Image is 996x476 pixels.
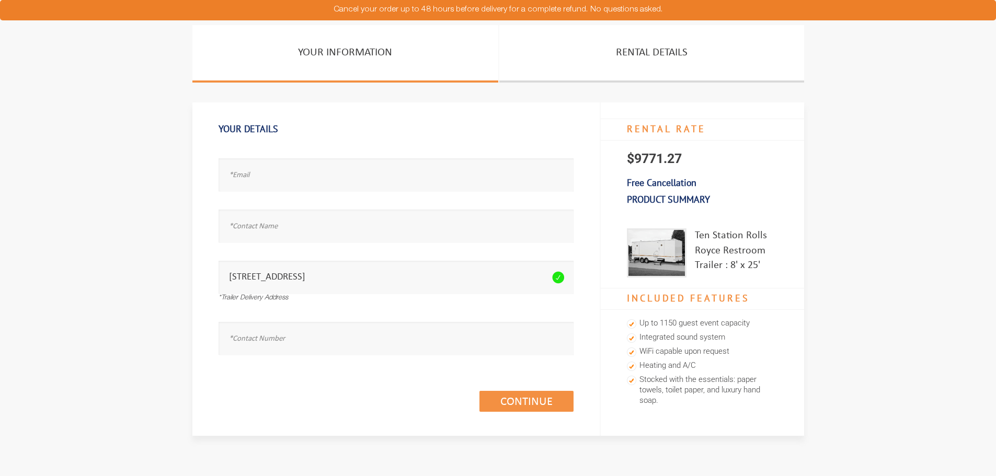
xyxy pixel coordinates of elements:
[627,317,778,331] li: Up to 1150 guest event capacity
[627,359,778,373] li: Heating and A/C
[627,373,778,408] li: Stocked with the essentials: paper towels, toilet paper, and luxury hand soap.
[219,210,574,242] input: *Contact Name
[192,25,498,83] a: Your Information
[219,322,574,355] input: *Contact Number
[219,261,574,294] input: *Trailer Delivery Address
[601,119,804,141] h4: RENTAL RATE
[601,141,804,177] p: $9771.27
[627,177,696,189] b: Free Cancellation
[601,189,804,211] h3: Product Summary
[695,228,778,277] div: Ten Station Rolls Royce Restroom Trailer : 8' x 25'
[219,118,574,140] h1: Your Details
[601,288,804,310] h4: Included Features
[627,331,778,345] li: Integrated sound system
[219,158,574,191] input: *Email
[499,25,804,83] a: Rental Details
[219,294,574,304] div: *Trailer Delivery Address
[479,391,574,412] a: Continue
[627,345,778,359] li: WiFi capable upon request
